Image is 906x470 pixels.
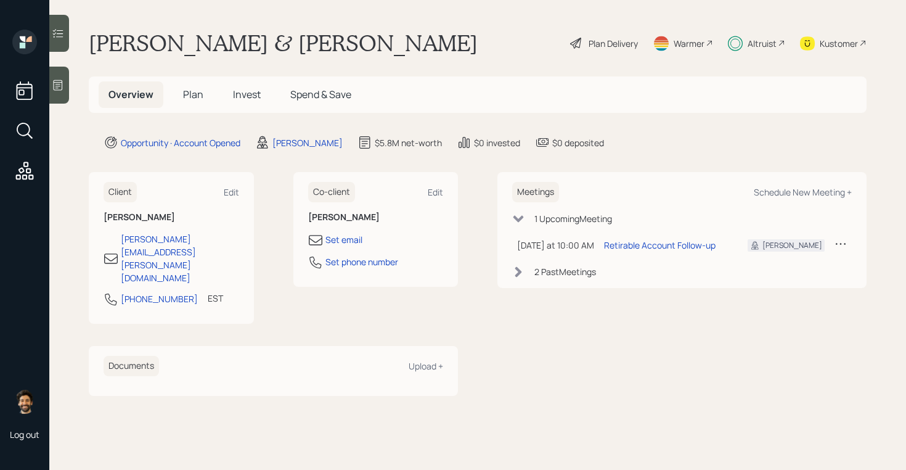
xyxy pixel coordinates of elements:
div: Schedule New Meeting + [754,186,852,198]
h6: [PERSON_NAME] [308,212,444,223]
span: Spend & Save [290,88,351,101]
div: 2 Past Meeting s [534,265,596,278]
div: Kustomer [820,37,858,50]
span: Plan [183,88,203,101]
h1: [PERSON_NAME] & [PERSON_NAME] [89,30,478,57]
div: $0 deposited [552,136,604,149]
div: 1 Upcoming Meeting [534,212,612,225]
h6: Client [104,182,137,202]
div: Warmer [674,37,704,50]
div: Edit [224,186,239,198]
img: eric-schwartz-headshot.png [12,389,37,414]
h6: Documents [104,356,159,376]
span: Invest [233,88,261,101]
div: [PERSON_NAME] [762,240,822,251]
div: $5.8M net-worth [375,136,442,149]
div: [PERSON_NAME][EMAIL_ADDRESS][PERSON_NAME][DOMAIN_NAME] [121,233,239,284]
h6: Co-client [308,182,355,202]
div: Retirable Account Follow-up [604,239,716,252]
div: EST [208,292,223,305]
div: Opportunity · Account Opened [121,136,240,149]
div: [PHONE_NUMBER] [121,292,198,305]
div: Edit [428,186,443,198]
div: [DATE] at 10:00 AM [517,239,594,252]
div: [PERSON_NAME] [272,136,343,149]
div: Plan Delivery [589,37,638,50]
h6: Meetings [512,182,559,202]
div: $0 invested [474,136,520,149]
div: Set phone number [325,255,398,268]
div: Altruist [748,37,777,50]
div: Log out [10,429,39,440]
div: Upload + [409,360,443,372]
h6: [PERSON_NAME] [104,212,239,223]
div: Set email [325,233,362,246]
span: Overview [108,88,153,101]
